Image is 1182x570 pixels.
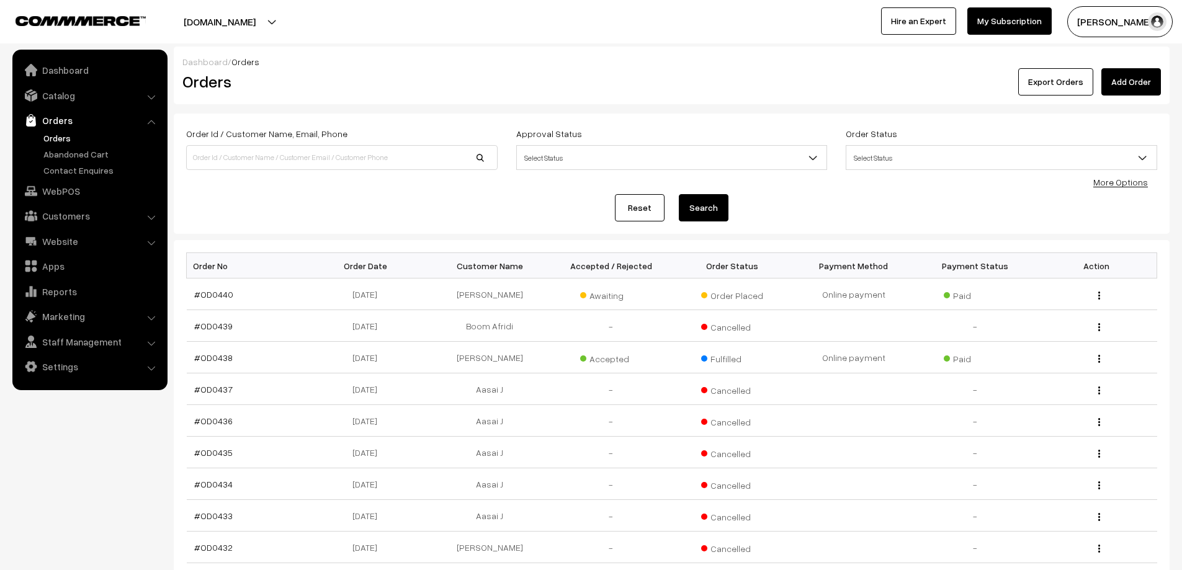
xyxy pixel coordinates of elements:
[40,148,163,161] a: Abandoned Cart
[186,145,498,170] input: Order Id / Customer Name / Customer Email / Customer Phone
[429,342,551,373] td: [PERSON_NAME]
[517,147,827,169] span: Select Status
[915,468,1036,500] td: -
[1098,355,1100,363] img: Menu
[793,278,915,310] td: Online payment
[194,416,233,426] a: #OD0436
[308,253,429,278] th: Order Date
[550,468,672,500] td: -
[915,500,1036,532] td: -
[182,72,496,91] h2: Orders
[194,352,233,363] a: #OD0438
[40,131,163,145] a: Orders
[308,373,429,405] td: [DATE]
[701,476,763,492] span: Cancelled
[846,145,1157,170] span: Select Status
[967,7,1052,35] a: My Subscription
[1067,6,1173,37] button: [PERSON_NAME] D
[1098,323,1100,331] img: Menu
[16,331,163,353] a: Staff Management
[308,532,429,563] td: [DATE]
[140,6,299,37] button: [DOMAIN_NAME]
[1098,513,1100,521] img: Menu
[16,305,163,327] a: Marketing
[40,164,163,177] a: Contact Enquires
[194,447,233,458] a: #OD0435
[429,405,551,437] td: Aasai J
[701,507,763,523] span: Cancelled
[915,373,1036,405] td: -
[1098,481,1100,489] img: Menu
[516,145,828,170] span: Select Status
[182,55,1161,68] div: /
[550,405,672,437] td: -
[915,437,1036,468] td: -
[429,437,551,468] td: Aasai J
[231,56,259,67] span: Orders
[550,310,672,342] td: -
[308,437,429,468] td: [DATE]
[429,532,551,563] td: [PERSON_NAME]
[16,84,163,107] a: Catalog
[429,468,551,500] td: Aasai J
[1093,177,1148,187] a: More Options
[1098,545,1100,553] img: Menu
[1098,386,1100,394] img: Menu
[308,310,429,342] td: [DATE]
[701,349,763,365] span: Fulfilled
[194,479,233,489] a: #OD0434
[16,255,163,277] a: Apps
[881,7,956,35] a: Hire an Expert
[944,349,1006,365] span: Paid
[793,253,915,278] th: Payment Method
[429,310,551,342] td: Boom Afridi
[550,532,672,563] td: -
[701,412,763,429] span: Cancelled
[182,56,228,67] a: Dashboard
[1018,68,1093,96] button: Export Orders
[1098,292,1100,300] img: Menu
[16,280,163,303] a: Reports
[550,437,672,468] td: -
[915,405,1036,437] td: -
[793,342,915,373] td: Online payment
[308,468,429,500] td: [DATE]
[615,194,665,221] a: Reset
[194,289,233,300] a: #OD0440
[16,355,163,378] a: Settings
[846,147,1157,169] span: Select Status
[1148,12,1166,31] img: user
[701,318,763,334] span: Cancelled
[16,59,163,81] a: Dashboard
[701,539,763,555] span: Cancelled
[429,373,551,405] td: Aasai J
[516,127,582,140] label: Approval Status
[186,127,347,140] label: Order Id / Customer Name, Email, Phone
[429,278,551,310] td: [PERSON_NAME]
[580,349,642,365] span: Accepted
[187,253,308,278] th: Order No
[672,253,794,278] th: Order Status
[550,373,672,405] td: -
[16,12,124,27] a: COMMMERCE
[550,253,672,278] th: Accepted / Rejected
[16,16,146,25] img: COMMMERCE
[915,532,1036,563] td: -
[194,321,233,331] a: #OD0439
[701,444,763,460] span: Cancelled
[550,500,672,532] td: -
[16,230,163,252] a: Website
[580,286,642,302] span: Awaiting
[308,342,429,373] td: [DATE]
[1098,418,1100,426] img: Menu
[194,542,233,553] a: #OD0432
[1101,68,1161,96] a: Add Order
[915,253,1036,278] th: Payment Status
[194,384,233,394] a: #OD0437
[429,253,551,278] th: Customer Name
[846,127,897,140] label: Order Status
[16,205,163,227] a: Customers
[308,405,429,437] td: [DATE]
[1098,450,1100,458] img: Menu
[701,381,763,397] span: Cancelled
